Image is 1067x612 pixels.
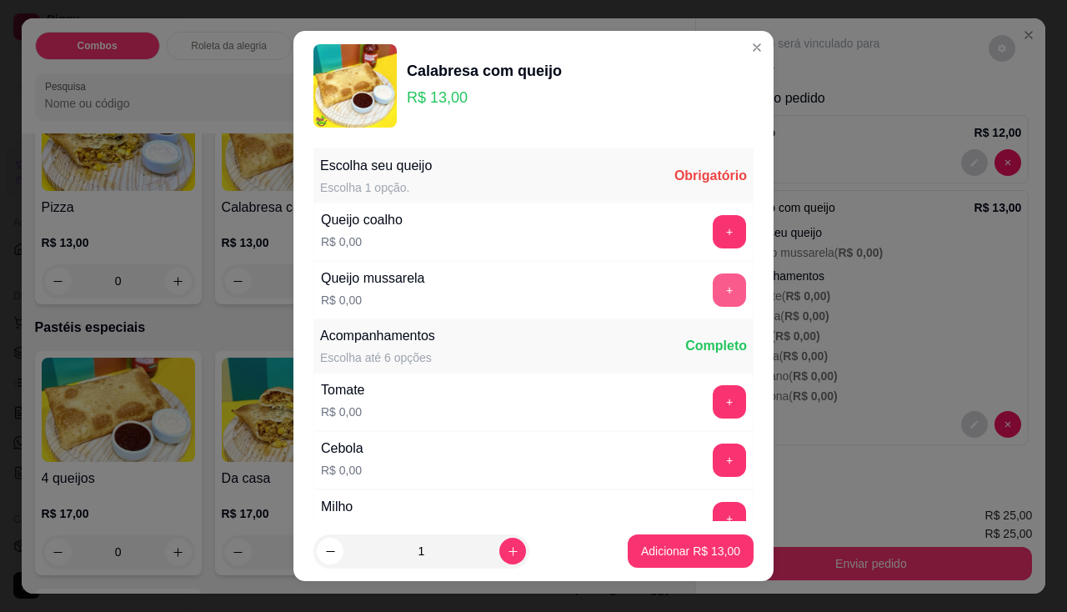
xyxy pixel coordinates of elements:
[321,292,425,309] p: R$ 0,00
[407,59,562,83] div: Calabresa com queijo
[407,86,562,109] p: R$ 13,00
[713,444,746,477] button: add
[744,34,770,61] button: Close
[321,404,364,420] p: R$ 0,00
[313,44,397,128] img: product-image
[320,326,435,346] div: Acompanhamentos
[321,497,362,517] div: Milho
[713,273,746,307] button: add
[321,210,403,230] div: Queijo coalho
[320,156,432,176] div: Escolha seu queijo
[713,385,746,419] button: add
[320,349,435,366] div: Escolha até 6 opções
[628,534,754,568] button: Adicionar R$ 13,00
[321,462,363,479] p: R$ 0,00
[713,502,746,535] button: add
[499,538,526,564] button: increase-product-quantity
[641,543,740,559] p: Adicionar R$ 13,00
[321,380,364,400] div: Tomate
[321,233,403,250] p: R$ 0,00
[317,538,343,564] button: decrease-product-quantity
[320,179,432,196] div: Escolha 1 opção.
[685,336,747,356] div: Completo
[674,166,747,186] div: Obrigatório
[321,268,425,288] div: Queijo mussarela
[321,520,362,537] p: R$ 0,00
[713,215,746,248] button: add
[321,439,363,459] div: Cebola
